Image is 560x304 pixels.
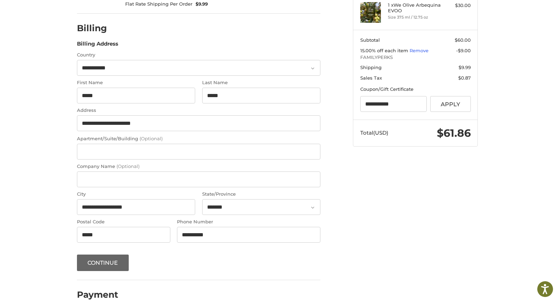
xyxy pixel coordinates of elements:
[360,86,471,93] div: Coupon/Gift Certificate
[360,37,380,43] span: Subtotal
[140,136,163,141] small: (Optional)
[77,289,118,300] h2: Payment
[360,65,382,70] span: Shipping
[77,163,320,170] label: Company Name
[388,2,441,14] h4: 1 x We Olive Arbequina EVOO
[458,75,471,81] span: $0.87
[456,48,471,53] span: -$9.00
[360,48,410,53] span: 15.00% off each item
[360,54,471,61] span: FAMILYPERKS
[77,191,195,198] label: City
[77,218,170,225] label: Postal Code
[77,79,195,86] label: First Name
[77,255,129,271] button: Continue
[410,48,428,53] a: Remove
[192,1,208,8] span: $9.99
[202,79,320,86] label: Last Name
[77,107,320,114] label: Address
[430,96,471,112] button: Apply
[360,129,388,136] span: Total (USD)
[77,40,118,51] legend: Billing Address
[388,14,441,20] li: Size 375 ml / 12.75 oz
[459,65,471,70] span: $9.99
[80,9,89,18] button: Open LiveChat chat widget
[125,1,192,8] span: Flat Rate Shipping Per Order
[116,163,140,169] small: (Optional)
[443,2,471,9] div: $30.00
[202,191,320,198] label: State/Province
[455,37,471,43] span: $60.00
[360,75,382,81] span: Sales Tax
[10,11,79,16] p: We're away right now. Please check back later!
[177,218,320,225] label: Phone Number
[77,23,118,34] h2: Billing
[437,127,471,140] span: $61.86
[77,135,320,142] label: Apartment/Suite/Building
[77,52,320,59] label: Country
[360,96,427,112] input: Gift Certificate or Coupon Code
